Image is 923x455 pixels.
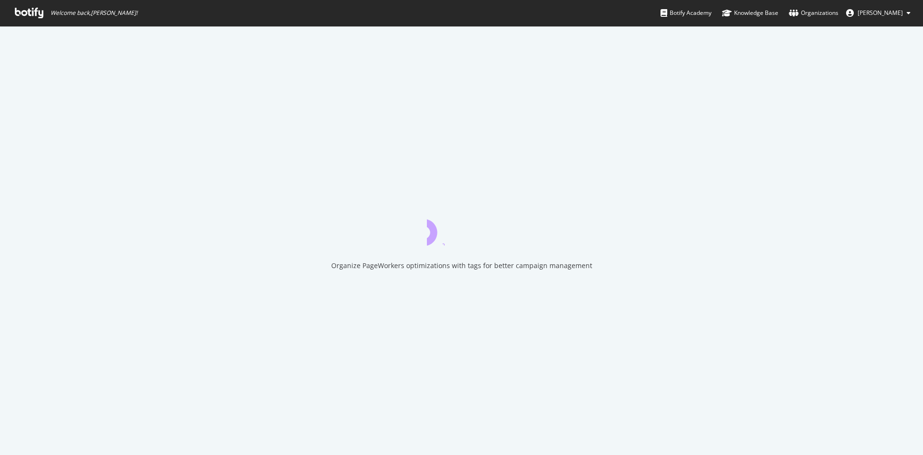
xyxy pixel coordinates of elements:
[331,261,592,271] div: Organize PageWorkers optimizations with tags for better campaign management
[722,8,778,18] div: Knowledge Base
[50,9,137,17] span: Welcome back, [PERSON_NAME] !
[789,8,838,18] div: Organizations
[427,211,496,246] div: animation
[858,9,903,17] span: Matthieu Cocteau
[661,8,711,18] div: Botify Academy
[838,5,918,21] button: [PERSON_NAME]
